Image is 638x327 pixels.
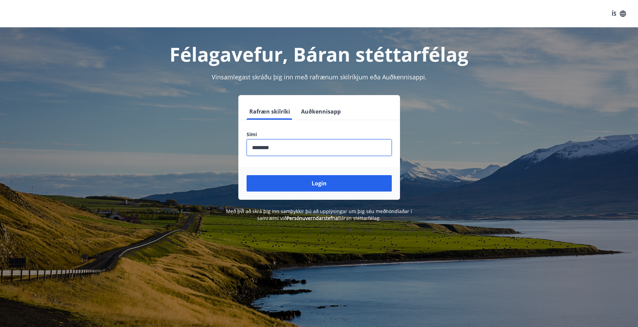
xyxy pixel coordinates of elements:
[81,41,558,67] h1: Félagavefur, Báran stéttarfélag
[212,73,427,81] span: Vinsamlegast skráðu þig inn með rafrænum skilríkjum eða Auðkennisappi.
[298,103,343,120] button: Auðkennisapp
[608,8,630,20] button: ÍS
[247,131,392,138] label: Sími
[247,175,392,192] button: Login
[247,103,293,120] button: Rafræn skilríki
[287,215,338,221] a: Persónuverndarstefna
[226,208,412,221] span: Með því að skrá þig inn samþykkir þú að upplýsingar um þig séu meðhöndlaðar í samræmi við Báran s...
